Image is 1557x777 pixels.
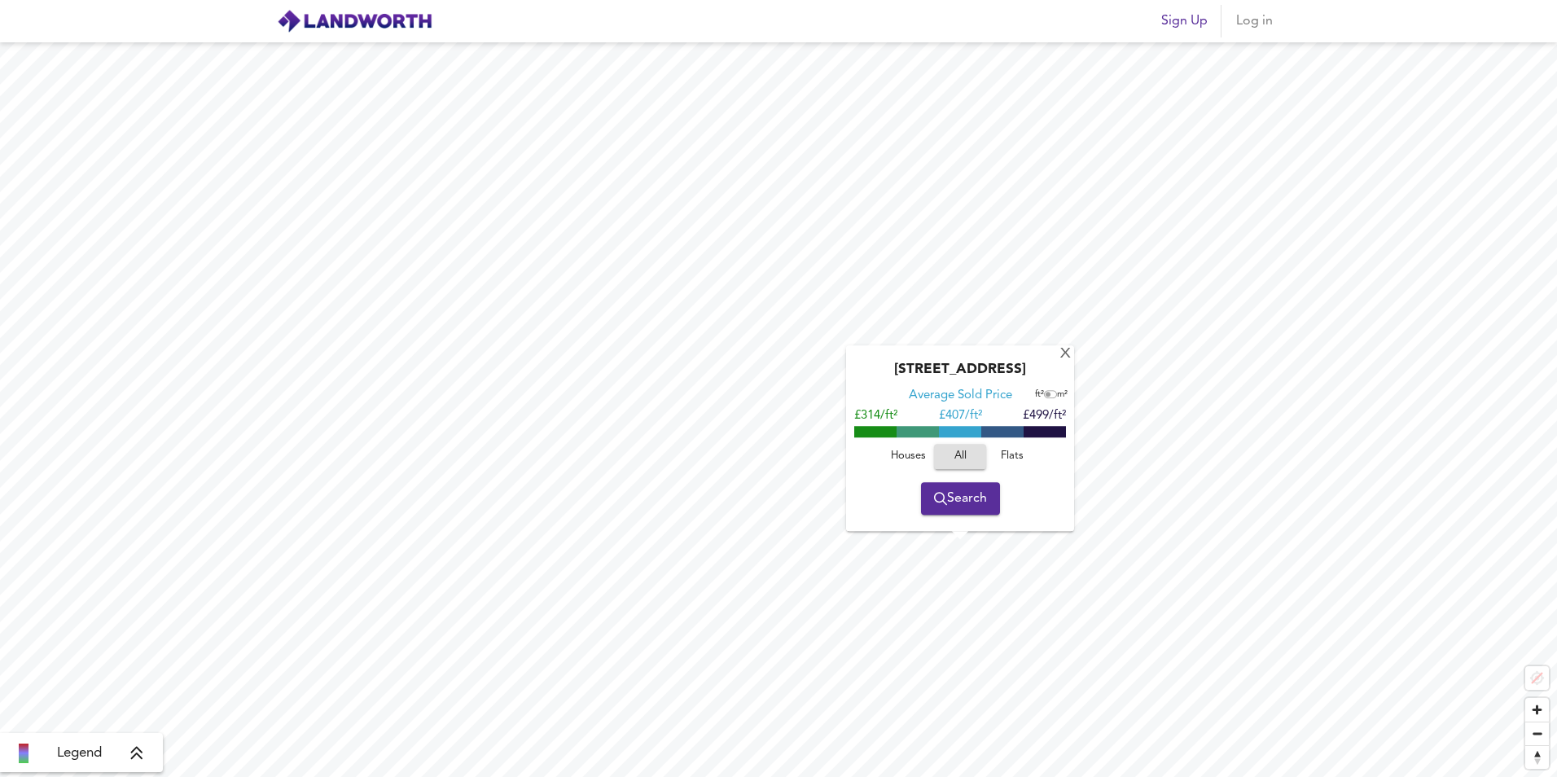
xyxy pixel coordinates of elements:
div: [STREET_ADDRESS] [854,362,1066,388]
button: Sign Up [1155,5,1214,37]
span: m² [1057,390,1068,399]
button: Zoom out [1525,722,1549,745]
span: Log in [1235,10,1274,33]
span: Legend [57,744,102,763]
div: X [1059,347,1072,362]
span: All [942,447,978,466]
span: Sign Up [1161,10,1208,33]
button: Flats [986,444,1038,469]
button: Zoom in [1525,698,1549,722]
span: £499/ft² [1023,410,1066,422]
span: Flats [990,447,1034,466]
button: Reset bearing to north [1525,745,1549,769]
span: Reset bearing to north [1525,746,1549,769]
span: £314/ft² [854,410,897,422]
button: Houses [882,444,934,469]
div: Average Sold Price [909,388,1012,404]
button: Search [921,482,1000,515]
span: Houses [886,447,930,466]
span: ft² [1035,390,1044,399]
button: Location not available [1525,666,1549,690]
span: £ 407/ft² [939,410,982,422]
span: Search [934,487,987,510]
img: logo [277,9,432,33]
button: All [934,444,986,469]
button: Log in [1228,5,1280,37]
